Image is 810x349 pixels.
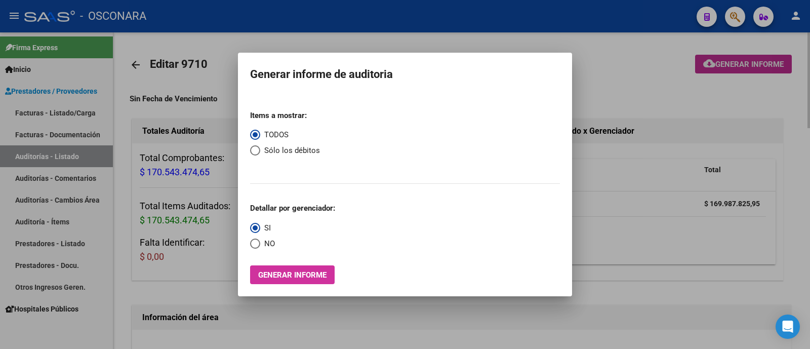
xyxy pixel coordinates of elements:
[250,204,335,213] strong: Detallar por gerenciador:
[250,195,335,249] mat-radio-group: Select an option
[260,222,271,234] span: SI
[258,270,327,280] span: Generar informe
[776,315,800,339] div: Open Intercom Messenger
[250,111,307,120] strong: Items a mostrar:
[250,102,320,172] mat-radio-group: Select an option
[250,65,560,84] h1: Generar informe de auditoria
[260,129,289,141] span: TODOS
[260,238,275,250] span: NO
[250,265,335,284] button: Generar informe
[260,145,320,157] span: Sólo los débitos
